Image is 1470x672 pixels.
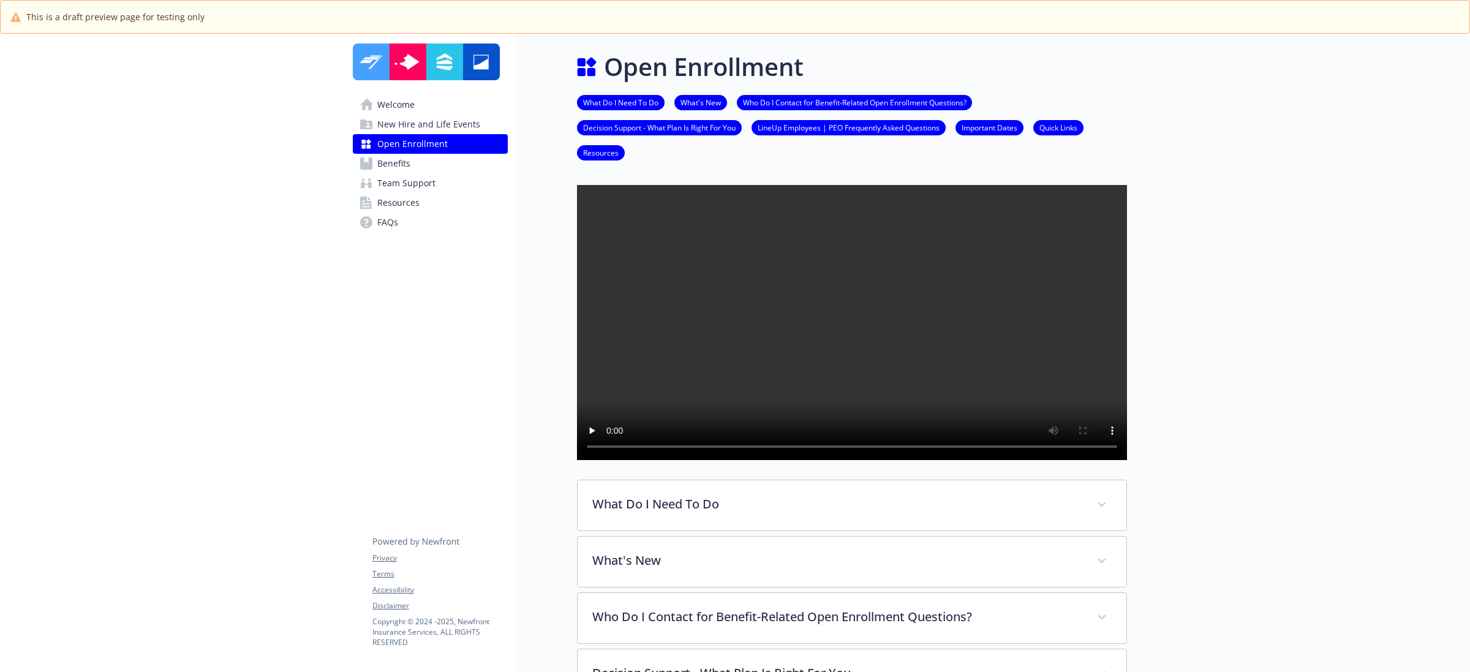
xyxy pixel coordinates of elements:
[377,95,415,115] span: Welcome
[353,173,508,193] a: Team Support
[353,134,508,154] a: Open Enrollment
[956,121,1023,133] a: Important Dates
[372,600,507,611] a: Disclaimer
[377,134,448,154] span: Open Enrollment
[737,96,972,108] a: Who Do I Contact for Benefit-Related Open Enrollment Questions?
[377,213,398,232] span: FAQs
[353,213,508,232] a: FAQs
[372,553,507,564] a: Privacy
[592,495,1082,513] p: What Do I Need To Do
[578,593,1126,643] div: Who Do I Contact for Benefit-Related Open Enrollment Questions?
[578,480,1126,530] div: What Do I Need To Do
[353,115,508,134] a: New Hire and Life Events
[372,584,507,595] a: Accessibility
[752,121,946,133] a: LineUp Employees | PEO Frequently Asked Questions
[377,154,410,173] span: Benefits
[578,537,1126,587] div: What's New
[674,96,727,108] a: What's New
[26,10,205,23] span: This is a draft preview page for testing only
[353,154,508,173] a: Benefits
[577,96,665,108] a: What Do I Need To Do
[604,48,804,85] h1: Open Enrollment
[592,608,1082,626] p: Who Do I Contact for Benefit-Related Open Enrollment Questions?
[372,616,507,647] p: Copyright © 2024 - 2025 , Newfront Insurance Services, ALL RIGHTS RESERVED
[1033,121,1084,133] a: Quick Links
[377,173,435,193] span: Team Support
[377,193,420,213] span: Resources
[377,115,480,134] span: New Hire and Life Events
[353,193,508,213] a: Resources
[353,95,508,115] a: Welcome
[577,146,625,158] a: Resources
[577,121,742,133] a: Decision Support - What Plan Is Right For You
[592,551,1082,570] p: What's New
[372,568,507,580] a: Terms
